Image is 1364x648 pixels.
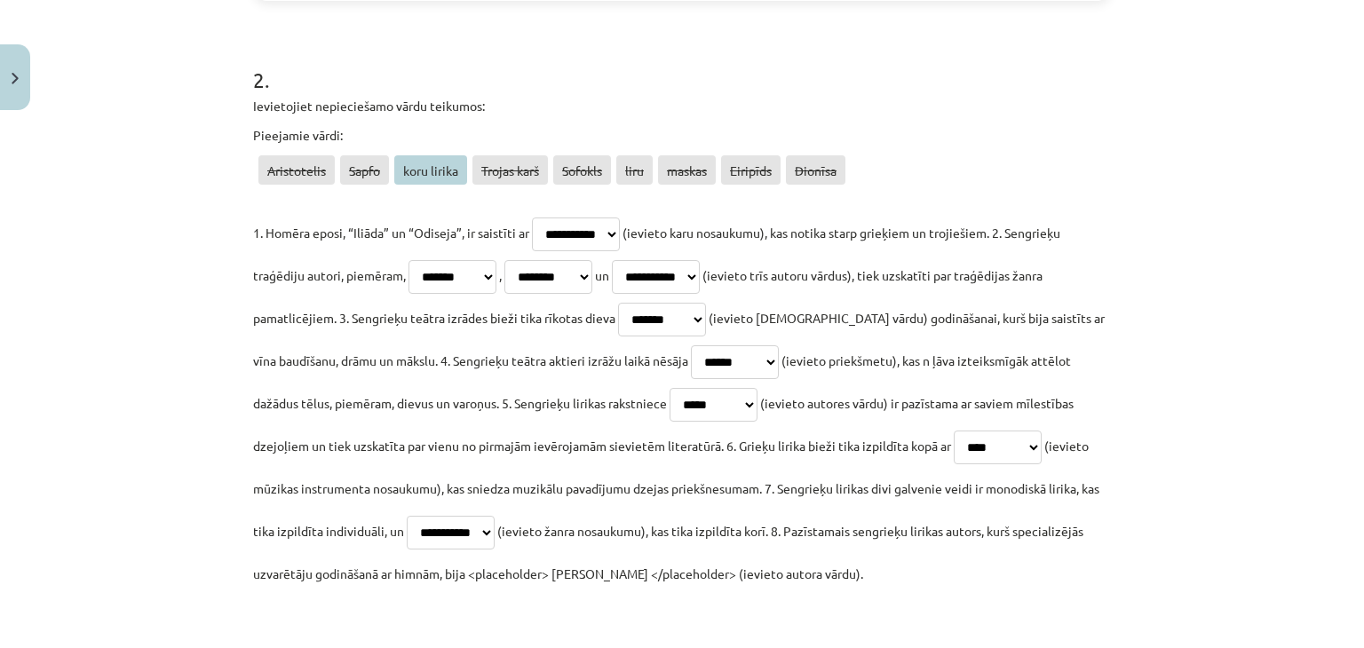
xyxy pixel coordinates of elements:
span: Eiripīds [721,155,781,185]
p: Ievietojiet nepieciešamo vārdu teikumos: [253,97,1111,115]
h1: 2 . [253,36,1111,91]
img: icon-close-lesson-0947bae3869378f0d4975bcd49f059093ad1ed9edebbc8119c70593378902aed.svg [12,73,19,84]
span: Sapfo [340,155,389,185]
span: , [499,267,502,283]
span: Sofokls [553,155,611,185]
span: koru lirika [394,155,467,185]
span: maskas [658,155,716,185]
span: (ievieto žanra nosaukumu), kas tika izpildīta korī. 8. Pazīstamais sengrieķu lirikas autors, kurš... [253,523,1083,581]
span: liru [616,155,653,185]
span: Aristotelis [258,155,335,185]
span: (ievieto mūzikas instrumenta nosaukumu), kas sniedza muzikālu pavadījumu dzejas priekšnesumam. 7.... [253,438,1099,539]
span: un [595,267,609,283]
p: Pieejamie vārdi: [253,126,1111,145]
span: 1. Homēra eposi, “Iliāda” un “Odiseja”, ir saistīti ar [253,225,529,241]
span: Trojas karš [472,155,548,185]
span: (ievieto karu nosaukumu), kas notika starp grieķiem un trojiešiem. 2. Sengrieķu traģēdiju autori,... [253,225,1060,283]
span: Dionīsa [786,155,845,185]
